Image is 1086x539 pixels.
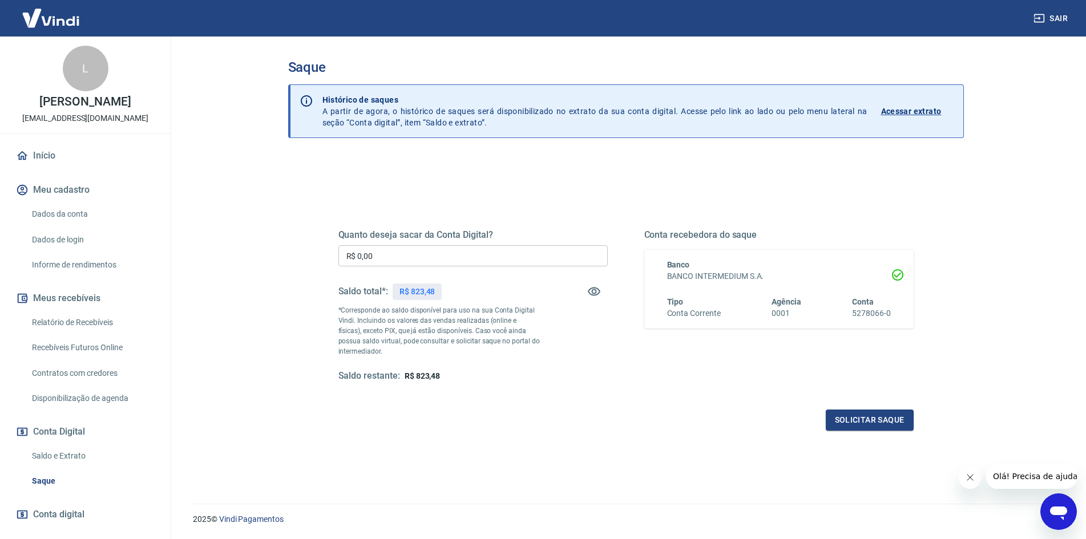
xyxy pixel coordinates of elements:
[852,297,874,306] span: Conta
[27,253,157,277] a: Informe de rendimentos
[338,370,400,382] h5: Saldo restante:
[959,466,982,489] iframe: Fechar mensagem
[63,46,108,91] div: L
[14,177,157,202] button: Meu cadastro
[667,270,891,282] h6: BANCO INTERMEDIUM S.A.
[22,112,148,124] p: [EMAIL_ADDRESS][DOMAIN_NAME]
[1031,8,1072,29] button: Sair
[14,419,157,444] button: Conta Digital
[338,286,388,297] h5: Saldo total*:
[772,297,801,306] span: Agência
[826,410,914,431] button: Solicitar saque
[193,513,1059,525] p: 2025 ©
[1040,493,1077,530] iframe: Botão para abrir a janela de mensagens
[644,229,914,241] h5: Conta recebedora do saque
[881,106,942,117] p: Acessar extrato
[405,371,441,380] span: R$ 823,48
[338,229,608,241] h5: Quanto deseja sacar da Conta Digital?
[27,444,157,468] a: Saldo e Extrato
[338,305,540,356] p: *Corresponde ao saldo disponível para uso na sua Conta Digital Vindi. Incluindo os valores das ve...
[288,59,964,75] h3: Saque
[14,143,157,168] a: Início
[33,506,84,522] span: Conta digital
[986,464,1077,489] iframe: Mensagem da empresa
[14,1,88,35] img: Vindi
[667,307,721,319] h6: Conta Corrente
[39,96,131,108] p: [PERSON_NAME]
[322,94,867,106] p: Histórico de saques
[27,311,157,334] a: Relatório de Recebíveis
[881,94,954,128] a: Acessar extrato
[14,502,157,527] a: Conta digital
[667,260,690,269] span: Banco
[7,8,96,17] span: Olá! Precisa de ajuda?
[14,286,157,311] button: Meus recebíveis
[219,514,284,524] a: Vindi Pagamentos
[27,387,157,410] a: Disponibilização de agenda
[772,307,801,319] h6: 0001
[852,307,891,319] h6: 5278066-0
[399,286,435,298] p: R$ 823,48
[322,94,867,128] p: A partir de agora, o histórico de saques será disponibilizado no extrato da sua conta digital. Ac...
[27,228,157,252] a: Dados de login
[27,202,157,226] a: Dados da conta
[27,362,157,385] a: Contratos com credores
[667,297,684,306] span: Tipo
[27,469,157,493] a: Saque
[27,336,157,359] a: Recebíveis Futuros Online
